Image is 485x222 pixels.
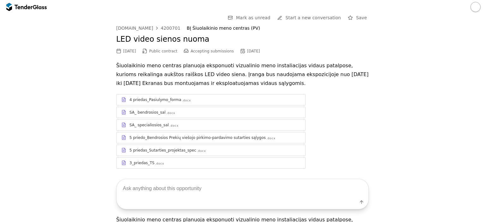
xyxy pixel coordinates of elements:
a: 5 priedas_Sutarties_projektas_spec.docx [116,145,306,156]
div: BĮ Šiuolaikinio meno centras (PV) [187,26,362,31]
a: 5 priedo_Bendrosios Prekių viešojo pirkimo-pardavimo sutarties sąlygos.docx [116,132,306,143]
span: Public contract [149,49,177,53]
span: Mark as unread [236,15,271,20]
span: Accepting submissions [191,49,234,53]
div: 5 priedas_Sutarties_projektas_spec [129,148,196,153]
a: 4 priedas_Pasiulymo_forma.docx [116,94,306,105]
div: [DATE] [123,49,136,53]
div: SA_ specialiosios_sal [129,123,169,128]
a: SA_ bendrosios_sal.docx [116,107,306,118]
span: Save [356,15,367,20]
a: 3_priedas_TS.docx [116,157,306,169]
div: .docx [155,162,164,166]
div: [DOMAIN_NAME] [116,26,153,30]
div: .docx [266,136,276,141]
div: .docx [170,124,179,128]
div: .docx [197,149,206,153]
button: Save [346,14,369,22]
a: [DOMAIN_NAME]4200701 [116,26,180,31]
button: Mark as unread [226,14,272,22]
div: 3_priedas_TS [129,160,154,165]
p: Šiuolaikinio meno centras planuoja eksponuoti vizualinio meno instaliacijas vidaus patalpose, kur... [116,61,369,88]
div: SA_ bendrosios_sal [129,110,165,115]
h2: LED video sienos nuoma [116,34,369,45]
div: .docx [166,111,175,115]
a: SA_ specialiosios_sal.docx [116,119,306,131]
div: [DATE] [247,49,260,53]
span: Start a new conversation [285,15,341,20]
div: .docx [182,99,191,103]
div: 4 priedas_Pasiulymo_forma [129,97,181,102]
div: 4200701 [161,26,180,30]
div: 5 priedo_Bendrosios Prekių viešojo pirkimo-pardavimo sutarties sąlygos [129,135,266,140]
a: Start a new conversation [275,14,343,22]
